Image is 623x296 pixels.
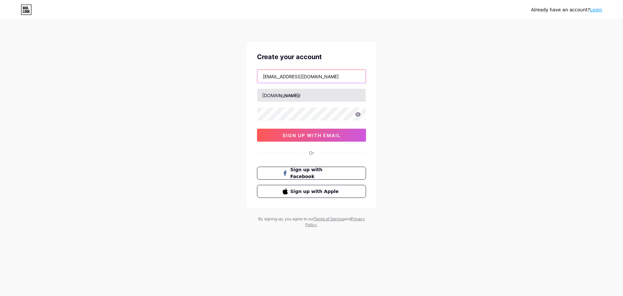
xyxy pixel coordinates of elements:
[257,52,366,62] div: Create your account
[257,89,366,102] input: username
[309,149,314,156] div: Or
[290,166,341,180] span: Sign up with Facebook
[257,70,366,83] input: Email
[262,92,300,99] div: [DOMAIN_NAME]/
[257,129,366,142] button: sign up with email
[283,133,341,138] span: sign up with email
[256,216,367,228] div: By signing up, you agree to our and .
[257,167,366,180] button: Sign up with Facebook
[590,7,602,12] a: Login
[531,6,602,13] div: Already have an account?
[290,188,341,195] span: Sign up with Apple
[314,216,344,221] a: Terms of Service
[257,185,366,198] button: Sign up with Apple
